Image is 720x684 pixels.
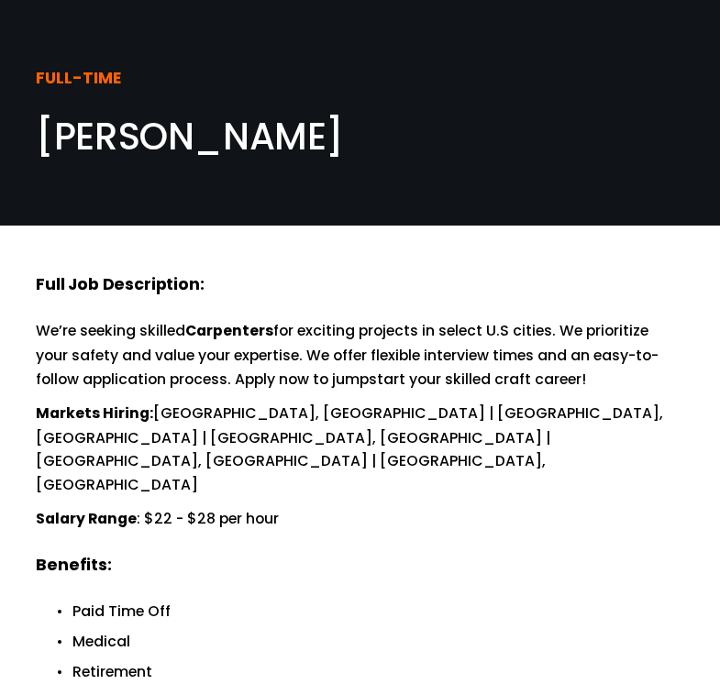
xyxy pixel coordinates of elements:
[36,319,684,391] p: We’re seeking skilled for exciting projects in select U.S cities. We prioritize your safety and v...
[36,65,121,94] strong: FULL-TIME
[36,507,684,532] p: : $22 - $28 per hour
[36,271,204,300] strong: Full Job Description:
[36,402,684,496] p: [GEOGRAPHIC_DATA], [GEOGRAPHIC_DATA] | [GEOGRAPHIC_DATA], [GEOGRAPHIC_DATA] | [GEOGRAPHIC_DATA], ...
[36,403,153,427] strong: Markets Hiring:
[72,600,684,623] p: Paid Time Off
[72,630,684,653] p: Medical
[36,508,137,533] strong: Salary Range
[72,660,684,683] p: Retirement
[36,111,344,162] span: [PERSON_NAME]
[185,320,273,345] strong: Carpenters
[36,552,111,580] strong: Benefits:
